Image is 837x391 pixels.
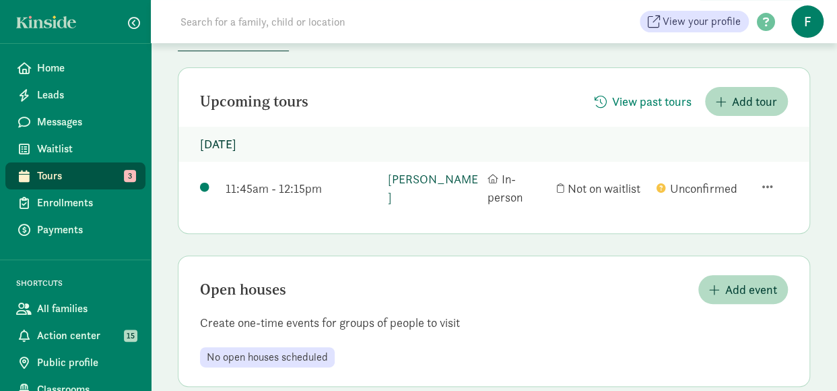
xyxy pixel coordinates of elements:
[5,82,145,109] a: Leads
[37,355,135,371] span: Public profile
[37,222,135,238] span: Payments
[37,301,135,317] span: All families
[200,94,308,110] h2: Upcoming tours
[37,195,135,211] span: Enrollments
[770,326,837,391] iframe: Chat Widget
[37,141,135,157] span: Waitlist
[584,94,702,110] a: View past tours
[124,330,137,342] span: 15
[705,87,788,116] button: Add tour
[557,179,650,198] div: Not on waitlist
[612,92,692,111] span: View past tours
[172,8,550,35] input: Search for a family, child or location
[207,351,328,363] span: No open houses scheduled
[5,349,145,376] a: Public profile
[37,60,135,76] span: Home
[732,92,777,111] span: Add tour
[124,170,136,182] span: 3
[725,280,777,299] span: Add event
[488,170,549,206] div: In-person
[5,109,145,136] a: Messages
[5,55,145,82] a: Home
[5,322,145,349] a: Action center 15
[640,11,749,32] a: View your profile
[37,87,135,103] span: Leads
[698,275,788,304] button: Add event
[5,189,145,216] a: Enrollments
[226,179,381,198] div: 11:45am - 12:15pm
[5,136,145,162] a: Waitlist
[37,114,135,130] span: Messages
[37,168,135,184] span: Tours
[388,170,481,206] a: [PERSON_NAME]
[37,328,135,344] span: Action center
[200,282,286,298] h2: Open houses
[5,216,145,243] a: Payments
[657,179,750,198] div: Unconfirmed
[663,13,741,30] span: View your profile
[584,87,702,116] button: View past tours
[178,315,809,331] p: Create one-time events for groups of people to visit
[5,162,145,189] a: Tours 3
[791,5,824,38] span: f
[178,127,809,162] p: [DATE]
[5,295,145,322] a: All families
